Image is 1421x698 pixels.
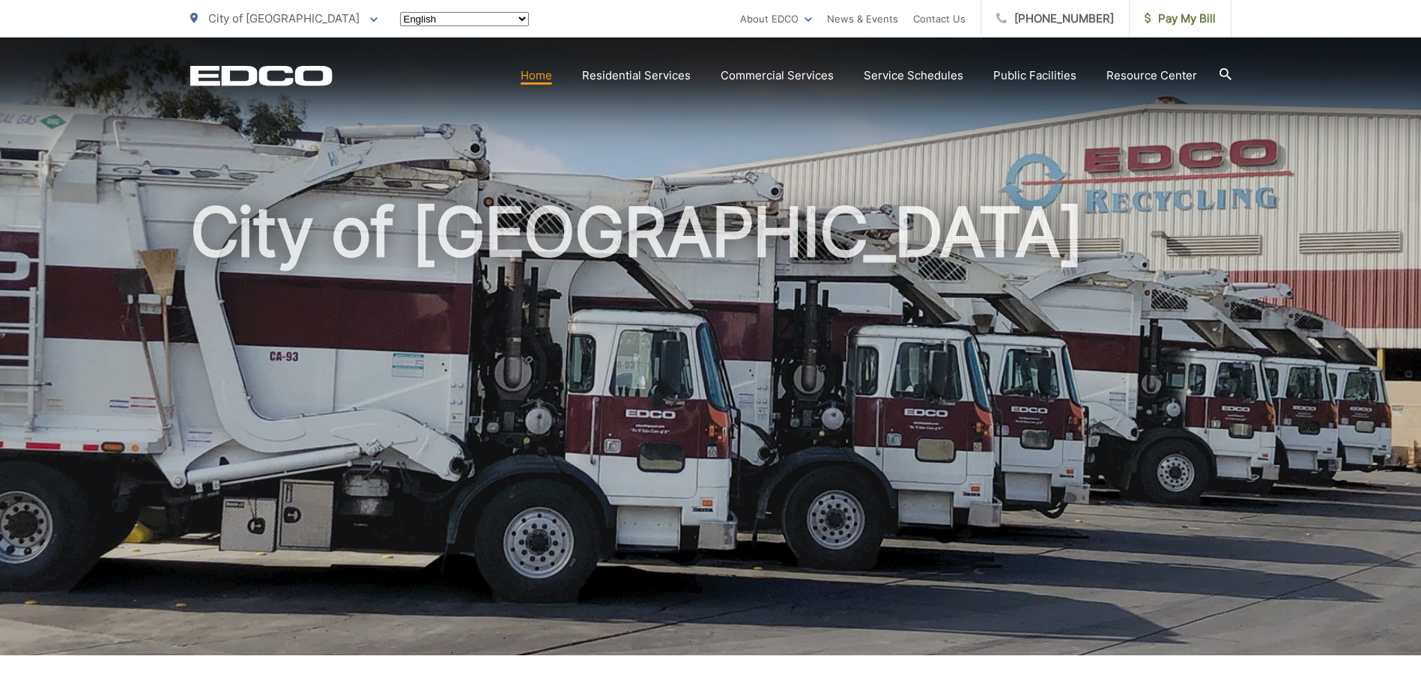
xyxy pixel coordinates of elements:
[190,65,333,86] a: EDCD logo. Return to the homepage.
[864,67,963,85] a: Service Schedules
[400,12,529,26] select: Select a language
[721,67,834,85] a: Commercial Services
[740,10,812,28] a: About EDCO
[1106,67,1197,85] a: Resource Center
[582,67,691,85] a: Residential Services
[521,67,552,85] a: Home
[208,11,360,25] span: City of [GEOGRAPHIC_DATA]
[827,10,898,28] a: News & Events
[993,67,1076,85] a: Public Facilities
[1145,10,1216,28] span: Pay My Bill
[190,195,1231,669] h1: City of [GEOGRAPHIC_DATA]
[913,10,966,28] a: Contact Us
